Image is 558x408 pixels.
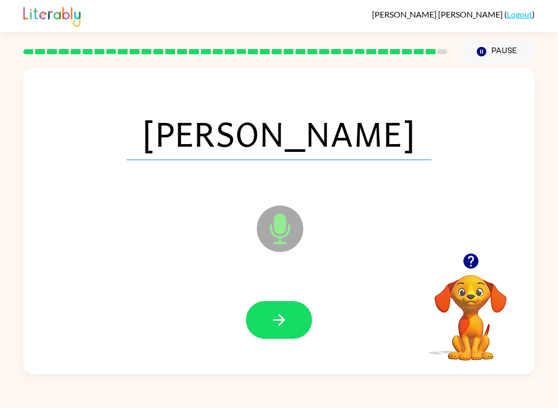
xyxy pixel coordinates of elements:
span: [PERSON_NAME] [PERSON_NAME] [372,9,504,19]
img: Literably [23,4,81,27]
a: Logout [507,9,532,19]
video: Your browser must support playing .mp4 files to use Literably. Please try using another browser. [419,259,522,362]
div: ( ) [372,9,535,19]
span: [PERSON_NAME] [127,106,431,160]
button: Pause [460,40,535,64]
